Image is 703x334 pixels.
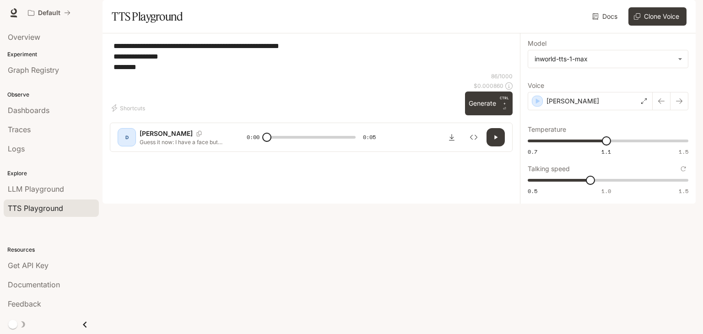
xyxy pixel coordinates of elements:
[528,187,537,195] span: 0.5
[465,92,513,115] button: GenerateCTRL +⏎
[193,131,205,136] button: Copy Voice ID
[679,148,688,156] span: 1.5
[601,148,611,156] span: 1.1
[465,128,483,146] button: Inspect
[112,7,183,26] h1: TTS Playground
[500,95,509,112] p: ⏎
[528,40,546,47] p: Model
[491,72,513,80] p: 86 / 1000
[140,129,193,138] p: [PERSON_NAME]
[528,148,537,156] span: 0.7
[535,54,673,64] div: inworld-tts-1-max
[590,7,621,26] a: Docs
[500,95,509,106] p: CTRL +
[38,9,60,17] p: Default
[24,4,75,22] button: All workspaces
[601,187,611,195] span: 1.0
[363,133,376,142] span: 0:05
[528,166,570,172] p: Talking speed
[474,82,503,90] p: $ 0.000860
[443,128,461,146] button: Download audio
[678,164,688,174] button: Reset to default
[247,133,260,142] span: 0:00
[528,50,688,68] div: inworld-tts-1-max
[528,126,566,133] p: Temperature
[110,101,149,115] button: Shortcuts
[528,82,544,89] p: Voice
[119,130,134,145] div: D
[140,138,225,146] p: Guess it now: I have a face but no eyes, no mouth, and no nose. What am I? (1 second pause) A Clock.
[546,97,599,106] p: [PERSON_NAME]
[628,7,687,26] button: Clone Voice
[679,187,688,195] span: 1.5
